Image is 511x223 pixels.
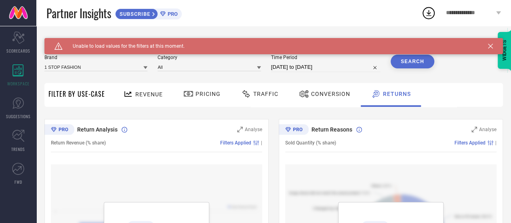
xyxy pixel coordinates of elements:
[6,113,31,119] span: SUGGESTIONS
[44,55,147,60] span: Brand
[311,91,350,97] span: Conversion
[7,81,29,87] span: WORKSPACE
[261,140,262,146] span: |
[391,55,434,68] button: Search
[77,126,118,133] span: Return Analysis
[48,89,105,99] span: Filter By Use-Case
[46,5,111,21] span: Partner Insights
[63,43,185,49] span: Unable to load values for the filters at this moment.
[44,38,101,45] span: SYSTEM WORKSPACE
[285,140,336,146] span: Sold Quantity (% share)
[220,140,251,146] span: Filters Applied
[6,48,30,54] span: SCORECARDS
[116,11,152,17] span: SUBSCRIBE
[421,6,436,20] div: Open download list
[44,124,74,136] div: Premium
[51,140,106,146] span: Return Revenue (% share)
[253,91,278,97] span: Traffic
[196,91,221,97] span: Pricing
[471,127,477,132] svg: Zoom
[479,127,496,132] span: Analyse
[245,127,262,132] span: Analyse
[383,91,411,97] span: Returns
[271,62,381,72] input: Select time period
[158,55,261,60] span: Category
[11,146,25,152] span: TRENDS
[311,126,352,133] span: Return Reasons
[115,6,182,19] a: SUBSCRIBEPRO
[495,140,496,146] span: |
[271,55,381,60] span: Time Period
[279,124,309,136] div: Premium
[454,140,486,146] span: Filters Applied
[237,127,243,132] svg: Zoom
[135,91,163,98] span: Revenue
[166,11,178,17] span: PRO
[15,179,22,185] span: FWD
